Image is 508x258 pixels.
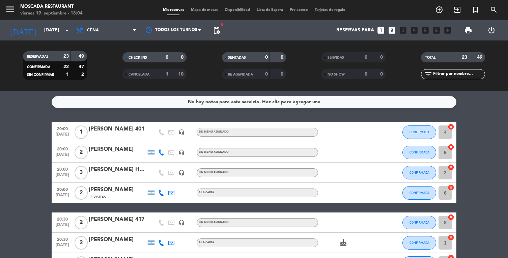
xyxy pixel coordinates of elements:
[328,73,345,76] span: NO SHOW
[380,55,384,60] strong: 0
[199,171,229,174] span: Sin menú asignado
[75,216,88,229] span: 2
[20,3,83,10] div: Moscada Restaurant
[432,70,485,78] input: Filtrar por nombre...
[75,236,88,250] span: 2
[54,243,71,251] span: [DATE]
[27,65,50,69] span: CONFIRMADA
[54,185,71,193] span: 20:00
[63,64,69,69] strong: 22
[281,72,285,77] strong: 0
[188,98,320,106] div: No hay notas para este servicio. Haz clic para agregar una
[89,215,146,224] div: [PERSON_NAME] 417
[410,171,429,174] span: CONFIRMADA
[54,152,71,160] span: [DATE]
[221,8,253,12] span: Disponibilidad
[54,132,71,140] span: [DATE]
[402,146,436,159] button: CONFIRMADA
[178,149,185,155] i: headset_mic
[399,26,407,35] i: looks_3
[477,55,484,60] strong: 49
[410,221,429,224] span: CONFIRMADA
[63,54,69,59] strong: 23
[410,130,429,134] span: CONFIRMADA
[89,125,146,134] div: [PERSON_NAME] 401
[89,235,146,244] div: [PERSON_NAME]
[166,72,168,77] strong: 1
[339,239,347,247] i: cake
[90,195,106,200] span: 3 Visitas
[462,55,467,60] strong: 23
[453,6,461,14] i: exit_to_app
[199,191,214,194] span: A LA CARTA
[365,55,367,60] strong: 0
[79,54,85,59] strong: 49
[402,216,436,229] button: CONFIRMADA
[199,221,229,224] span: Sin menú asignado
[75,166,88,179] span: 3
[448,214,454,221] i: cancel
[448,184,454,191] i: cancel
[365,72,367,77] strong: 0
[265,72,268,77] strong: 0
[380,72,384,77] strong: 0
[402,236,436,250] button: CONFIRMADA
[435,6,443,14] i: add_circle_outline
[376,26,385,35] i: looks_one
[220,23,224,27] span: fiber_manual_record
[166,55,168,60] strong: 0
[129,56,147,59] span: CHECK INS
[178,170,185,176] i: headset_mic
[410,191,429,195] span: CONFIRMADA
[311,8,349,12] span: Tarjetas de regalo
[87,28,99,33] span: Cena
[410,241,429,245] span: CONFIRMADA
[79,64,85,69] strong: 47
[424,70,432,78] i: filter_list
[448,144,454,150] i: cancel
[443,26,452,35] i: add_box
[89,185,146,194] div: [PERSON_NAME]
[402,125,436,139] button: CONFIRMADA
[188,8,221,12] span: Mapa de mesas
[54,215,71,223] span: 20:30
[432,26,441,35] i: looks_6
[402,166,436,179] button: CONFIRMADA
[402,186,436,200] button: CONFIRMADA
[490,6,498,14] i: search
[54,235,71,243] span: 20:30
[66,72,69,77] strong: 1
[181,55,185,60] strong: 0
[178,220,185,226] i: headset_mic
[27,55,49,58] span: RESERVADAS
[54,193,71,201] span: [DATE]
[5,4,15,14] i: menu
[89,165,146,174] div: [PERSON_NAME] HAB 105
[178,72,185,77] strong: 10
[129,73,149,76] span: CANCELADA
[63,26,71,34] i: arrow_drop_down
[5,23,41,38] i: [DATE]
[54,145,71,152] span: 20:00
[89,145,146,154] div: [PERSON_NAME]
[75,186,88,200] span: 2
[27,73,54,77] span: SIN CONFIRMAR
[425,56,435,59] span: TOTAL
[178,129,185,135] i: headset_mic
[228,73,253,76] span: RE AGENDADA
[20,10,83,17] div: viernes 19. septiembre - 18:04
[199,151,229,153] span: Sin menú asignado
[213,26,221,34] span: pending_actions
[265,55,268,60] strong: 0
[286,8,311,12] span: Pre-acceso
[464,26,472,34] span: print
[160,8,188,12] span: Mis reservas
[487,26,496,34] i: power_settings_new
[472,6,480,14] i: turned_in_not
[480,20,503,40] div: LOG OUT
[410,150,429,154] span: CONFIRMADA
[199,131,229,133] span: Sin menú asignado
[448,164,454,171] i: cancel
[54,223,71,230] span: [DATE]
[54,173,71,180] span: [DATE]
